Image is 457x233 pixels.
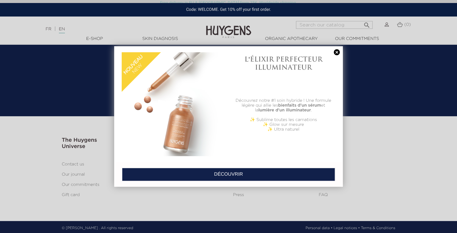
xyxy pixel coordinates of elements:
[232,127,335,132] p: ✨ Ultra naturel
[232,55,335,71] h1: L'ÉLIXIR PERFECTEUR ILLUMINATEUR
[122,168,335,181] a: DÉCOUVRIR
[232,98,335,113] p: Découvrez notre #1 soin hybride ! Une formule légère qui allie les et la .
[232,122,335,127] p: ✨ Glow sur mesure
[278,103,321,107] b: bienfaits d'un sérum
[232,117,335,122] p: ✨ Sublime toutes les carnations
[258,108,311,112] b: lumière d'un illuminateur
